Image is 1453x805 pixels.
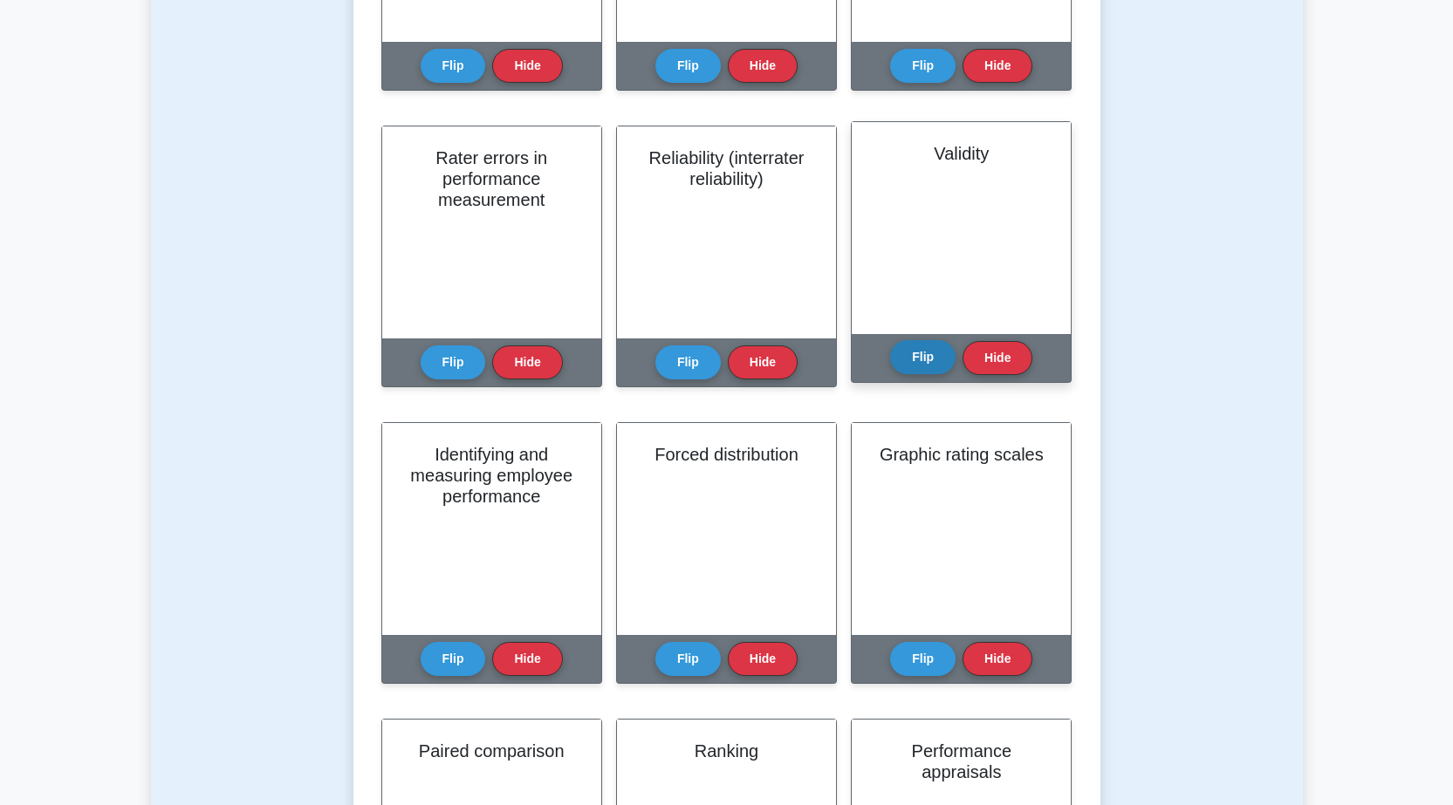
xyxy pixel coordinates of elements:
[963,49,1032,83] button: Hide
[492,49,562,83] button: Hide
[890,340,956,374] button: Flip
[873,143,1050,164] h2: Validity
[403,147,580,210] h2: Rater errors in performance measurement
[728,345,798,379] button: Hide
[403,740,580,761] h2: Paired comparison
[492,642,562,676] button: Hide
[963,341,1032,375] button: Hide
[655,345,721,379] button: Flip
[728,49,798,83] button: Hide
[421,345,486,379] button: Flip
[963,642,1032,676] button: Hide
[421,49,486,83] button: Flip
[890,49,956,83] button: Flip
[873,444,1050,465] h2: Graphic rating scales
[403,444,580,507] h2: Identifying and measuring employee performance
[728,642,798,676] button: Hide
[873,740,1050,782] h2: Performance appraisals
[638,147,815,189] h2: Reliability (interrater reliability)
[638,740,815,761] h2: Ranking
[421,642,486,676] button: Flip
[655,642,721,676] button: Flip
[655,49,721,83] button: Flip
[890,642,956,676] button: Flip
[638,444,815,465] h2: Forced distribution
[492,345,562,379] button: Hide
